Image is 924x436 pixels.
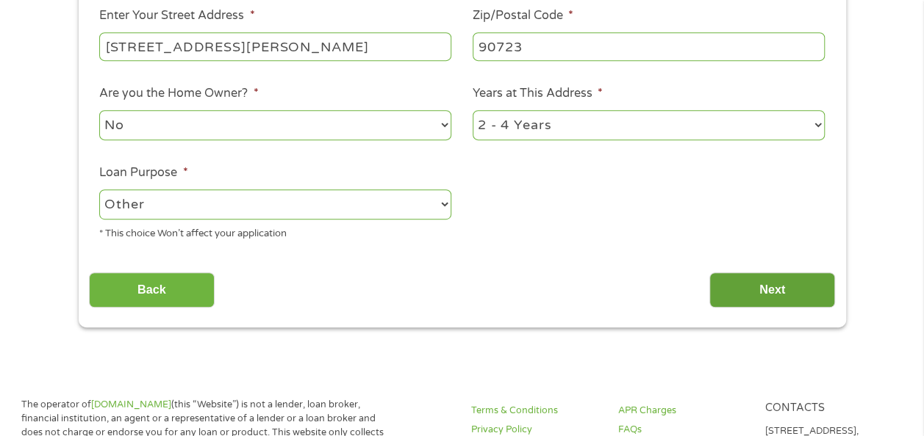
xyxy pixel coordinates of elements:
input: Next [709,272,835,308]
label: Years at This Address [473,86,603,101]
a: Terms & Conditions [471,404,601,418]
a: [DOMAIN_NAME] [91,399,171,410]
input: 1 Main Street [99,32,451,60]
label: Loan Purpose [99,165,187,181]
label: Are you the Home Owner? [99,86,258,101]
label: Zip/Postal Code [473,8,573,23]
a: APR Charges [618,404,748,418]
label: Enter Your Street Address [99,8,254,23]
h4: Contacts [764,402,894,415]
input: Back [89,272,215,308]
div: * This choice Won’t affect your application [99,222,451,241]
